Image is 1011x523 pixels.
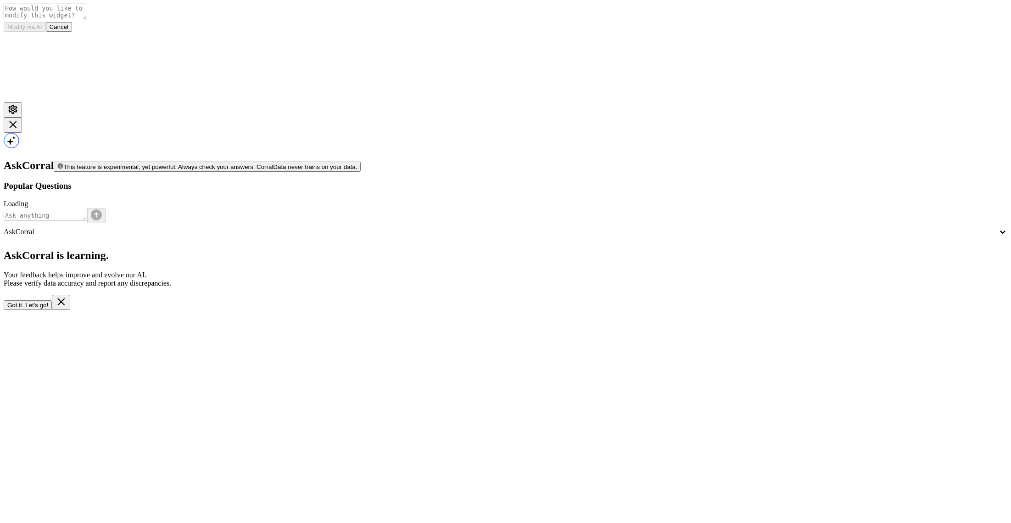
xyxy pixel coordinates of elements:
[4,228,998,236] div: AskCorral
[4,159,54,171] span: AskCorral
[46,22,73,32] button: Cancel
[4,22,46,32] button: Modify via AI
[4,181,1007,191] h3: Popular Questions
[4,200,1007,208] div: Loading
[4,300,52,310] button: Got it. Let's go!
[54,162,361,172] button: This feature is experimental, yet powerful. Always check your answers. CorralData never trains on...
[4,271,1007,287] p: Your feedback helps improve and evolve our AI. Please verify data accuracy and report any discrep...
[4,249,1007,262] h2: AskCorral is learning.
[63,163,357,170] span: This feature is experimental, yet powerful. Always check your answers. CorralData never trains on...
